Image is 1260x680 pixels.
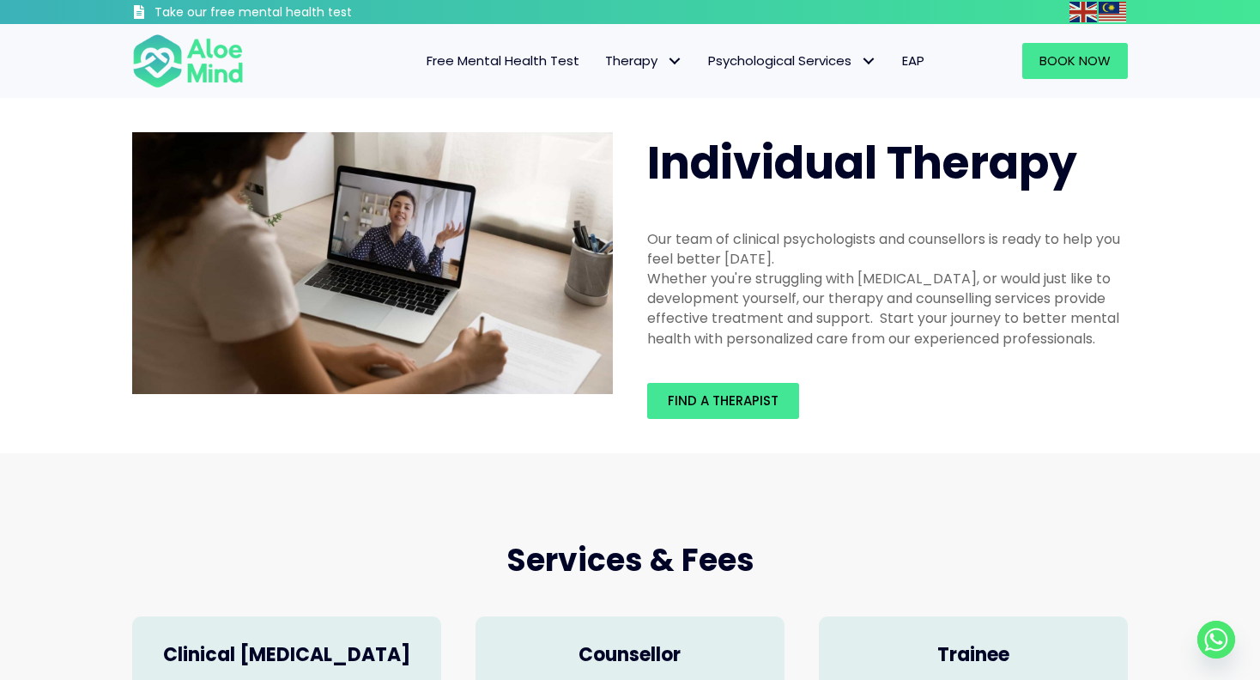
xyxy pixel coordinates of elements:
[856,49,881,74] span: Psychological Services: submenu
[132,4,444,24] a: Take our free mental health test
[154,4,444,21] h3: Take our free mental health test
[902,52,924,70] span: EAP
[506,538,754,582] span: Services & Fees
[605,52,682,70] span: Therapy
[647,269,1128,349] div: Whether you're struggling with [MEDICAL_DATA], or would just like to development yourself, our th...
[1197,621,1235,659] a: Whatsapp
[1039,52,1111,70] span: Book Now
[1069,2,1097,22] img: en
[414,43,592,79] a: Free Mental Health Test
[695,43,889,79] a: Psychological ServicesPsychological Services: submenu
[647,229,1128,269] div: Our team of clinical psychologists and counsellors is ready to help you feel better [DATE].
[889,43,937,79] a: EAP
[149,642,424,669] h4: Clinical [MEDICAL_DATA]
[708,52,876,70] span: Psychological Services
[493,642,767,669] h4: Counsellor
[1099,2,1126,22] img: ms
[427,52,579,70] span: Free Mental Health Test
[1099,2,1128,21] a: Malay
[132,33,244,89] img: Aloe mind Logo
[836,642,1111,669] h4: Trainee
[662,49,687,74] span: Therapy: submenu
[668,392,778,410] span: Find a therapist
[266,43,937,79] nav: Menu
[1069,2,1099,21] a: English
[647,383,799,419] a: Find a therapist
[647,131,1077,194] span: Individual Therapy
[592,43,695,79] a: TherapyTherapy: submenu
[1022,43,1128,79] a: Book Now
[132,132,613,395] img: Therapy online individual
